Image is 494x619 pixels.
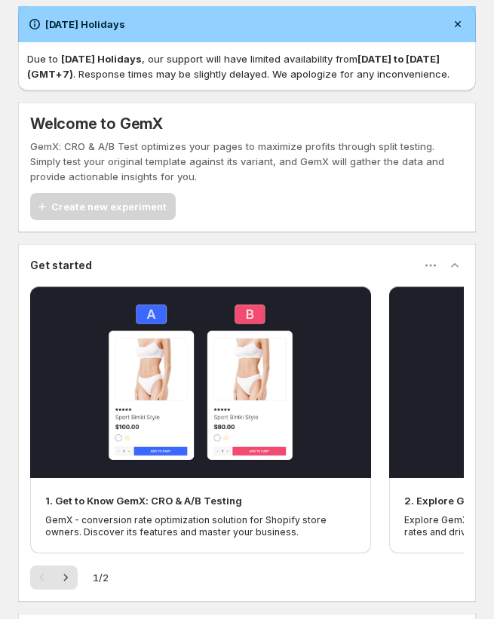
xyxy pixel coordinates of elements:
h2: [DATE] Holidays [45,17,125,32]
h2: 1. Get to Know GemX: CRO & A/B Testing [45,493,242,508]
p: GemX: CRO & A/B Test optimizes your pages to maximize profits through split testing. Simply test ... [30,139,464,184]
h3: Get started [30,258,92,273]
span: 1 / 2 [93,570,109,585]
strong: [DATE] Holidays [61,53,142,65]
p: Due to , our support will have limited availability from . Response times may be slightly delayed... [27,51,467,81]
p: GemX - conversion rate optimization solution for Shopify store owners. Discover its features and ... [45,514,356,538]
h5: Welcome to GemX [30,115,464,133]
